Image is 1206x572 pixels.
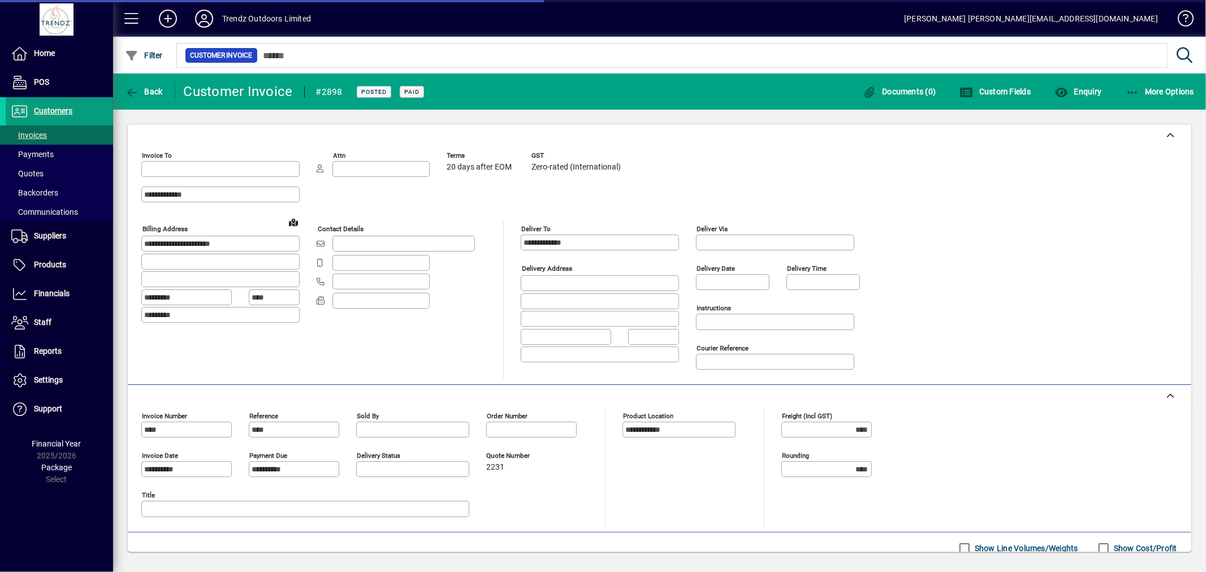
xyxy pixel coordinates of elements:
a: Communications [6,202,113,222]
span: Documents (0) [863,87,936,96]
button: Add [150,8,186,29]
div: Trendz Outdoors Limited [222,10,311,28]
a: Support [6,395,113,423]
div: #2898 [316,83,343,101]
app-page-header-button: Back [113,81,175,102]
span: Invoices [11,131,47,140]
a: Settings [6,366,113,395]
mat-label: Payment due [249,452,287,460]
mat-label: Order number [487,412,528,420]
span: Reports [34,346,62,356]
a: Suppliers [6,222,113,250]
mat-label: Deliver To [521,225,551,233]
button: More Options [1123,81,1198,102]
button: Filter [122,45,166,66]
a: Quotes [6,164,113,183]
button: Documents (0) [860,81,939,102]
span: Payments [11,150,54,159]
a: View on map [284,213,302,231]
mat-label: Attn [333,151,345,159]
span: Products [34,260,66,269]
a: Reports [6,337,113,366]
mat-label: Invoice To [142,151,172,159]
span: Custom Fields [960,87,1031,96]
span: Back [125,87,163,96]
mat-label: Invoice date [142,452,178,460]
mat-label: Reference [249,412,278,420]
span: Financials [34,289,70,298]
mat-label: Invoice number [142,412,187,420]
span: Paid [404,88,420,96]
mat-label: Delivery time [787,265,827,272]
span: Communications [11,207,78,216]
span: Customers [34,106,72,115]
span: Package [41,463,72,472]
span: Suppliers [34,231,66,240]
span: Home [34,49,55,58]
mat-label: Rounding [782,452,809,460]
span: Staff [34,318,51,327]
label: Show Line Volumes/Weights [972,543,1078,554]
a: Payments [6,145,113,164]
label: Show Cost/Profit [1112,543,1177,554]
a: Home [6,40,113,68]
button: Profile [186,8,222,29]
span: Support [34,404,62,413]
a: POS [6,68,113,97]
a: Financials [6,280,113,308]
a: Invoices [6,125,113,145]
button: Enquiry [1052,81,1104,102]
mat-label: Delivery date [697,265,735,272]
span: Zero-rated (International) [531,163,621,172]
div: [PERSON_NAME] [PERSON_NAME][EMAIL_ADDRESS][DOMAIN_NAME] [904,10,1158,28]
span: Enquiry [1054,87,1101,96]
span: 20 days after EOM [447,163,512,172]
mat-label: Courier Reference [697,344,749,352]
span: Terms [447,152,515,159]
mat-label: Product location [623,412,673,420]
span: Backorders [11,188,58,197]
a: Backorders [6,183,113,202]
span: 2231 [486,463,504,472]
mat-label: Sold by [357,412,379,420]
span: POS [34,77,49,86]
a: Knowledge Base [1169,2,1192,39]
button: Back [122,81,166,102]
span: Filter [125,51,163,60]
a: Products [6,251,113,279]
span: Financial Year [32,439,81,448]
mat-label: Deliver via [697,225,728,233]
mat-label: Delivery status [357,452,400,460]
span: Quote number [486,452,554,460]
span: Settings [34,375,63,384]
mat-label: Title [142,491,155,499]
span: Posted [361,88,387,96]
span: Customer Invoice [190,50,253,61]
span: GST [531,152,621,159]
a: Staff [6,309,113,337]
span: Quotes [11,169,44,178]
div: Customer Invoice [184,83,293,101]
span: More Options [1126,87,1195,96]
button: Custom Fields [957,81,1034,102]
mat-label: Instructions [697,304,731,312]
mat-label: Freight (incl GST) [782,412,832,420]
